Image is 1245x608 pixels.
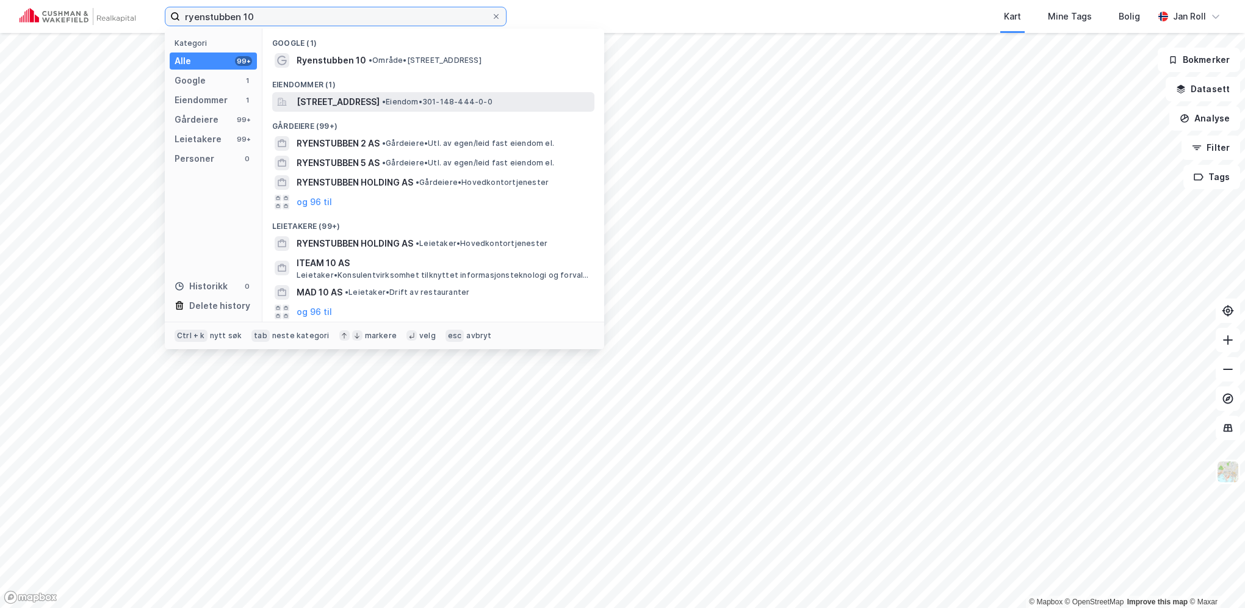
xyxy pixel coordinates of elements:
span: • [382,139,386,148]
span: Gårdeiere • Utl. av egen/leid fast eiendom el. [382,158,554,168]
button: Analyse [1169,106,1240,131]
div: Ctrl + k [175,330,208,342]
div: 0 [242,281,252,291]
div: Alle [175,54,191,68]
span: Område • [STREET_ADDRESS] [369,56,482,65]
iframe: Chat Widget [1184,549,1245,608]
span: • [416,178,419,187]
div: Kategori [175,38,257,48]
div: avbryt [466,331,491,341]
span: Leietaker • Hovedkontortjenester [416,239,547,248]
img: Z [1216,460,1240,483]
span: Gårdeiere • Utl. av egen/leid fast eiendom el. [382,139,554,148]
div: Gårdeiere (99+) [262,112,604,134]
input: Søk på adresse, matrikkel, gårdeiere, leietakere eller personer [180,7,491,26]
span: Gårdeiere • Hovedkontortjenester [416,178,549,187]
div: Eiendommer [175,93,228,107]
div: 1 [242,76,252,85]
span: Leietaker • Konsulentvirksomhet tilknyttet informasjonsteknologi og forvaltning og drift av IT-sy... [297,270,592,280]
div: 1 [242,95,252,105]
div: esc [446,330,464,342]
span: • [416,239,419,248]
div: 99+ [235,134,252,144]
span: • [382,97,386,106]
div: Gårdeiere [175,112,218,127]
span: Ryenstubben 10 [297,53,366,68]
div: Historikk [175,279,228,294]
div: neste kategori [272,331,330,341]
span: • [345,288,348,297]
button: Bokmerker [1158,48,1240,72]
span: RYENSTUBBEN HOLDING AS [297,236,413,251]
div: Bolig [1119,9,1140,24]
a: Mapbox homepage [4,590,57,604]
div: markere [365,331,397,341]
div: Personer [175,151,214,166]
button: Tags [1183,165,1240,189]
div: Eiendommer (1) [262,70,604,92]
a: OpenStreetMap [1065,598,1124,606]
button: og 96 til [297,305,332,319]
div: Jan Roll [1173,9,1206,24]
div: nytt søk [210,331,242,341]
span: ITEAM 10 AS [297,256,590,270]
div: Mine Tags [1048,9,1092,24]
div: Kart [1004,9,1021,24]
div: velg [419,331,436,341]
div: Google (1) [262,29,604,51]
div: 0 [242,154,252,164]
span: [STREET_ADDRESS] [297,95,380,109]
div: 99+ [235,115,252,125]
span: • [369,56,372,65]
button: og 96 til [297,195,332,209]
button: Datasett [1166,77,1240,101]
div: Leietakere (99+) [262,212,604,234]
img: cushman-wakefield-realkapital-logo.202ea83816669bd177139c58696a8fa1.svg [20,8,135,25]
span: Leietaker • Drift av restauranter [345,288,469,297]
div: Leietakere [175,132,222,147]
div: 99+ [235,56,252,66]
div: tab [251,330,270,342]
span: Eiendom • 301-148-444-0-0 [382,97,493,107]
div: Delete history [189,299,250,313]
span: • [382,158,386,167]
button: Filter [1182,136,1240,160]
div: Kontrollprogram for chat [1184,549,1245,608]
span: RYENSTUBBEN HOLDING AS [297,175,413,190]
span: RYENSTUBBEN 5 AS [297,156,380,170]
span: MAD 10 AS [297,285,342,300]
a: Improve this map [1127,598,1188,606]
div: Google [175,73,206,88]
span: RYENSTUBBEN 2 AS [297,136,380,151]
a: Mapbox [1029,598,1063,606]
